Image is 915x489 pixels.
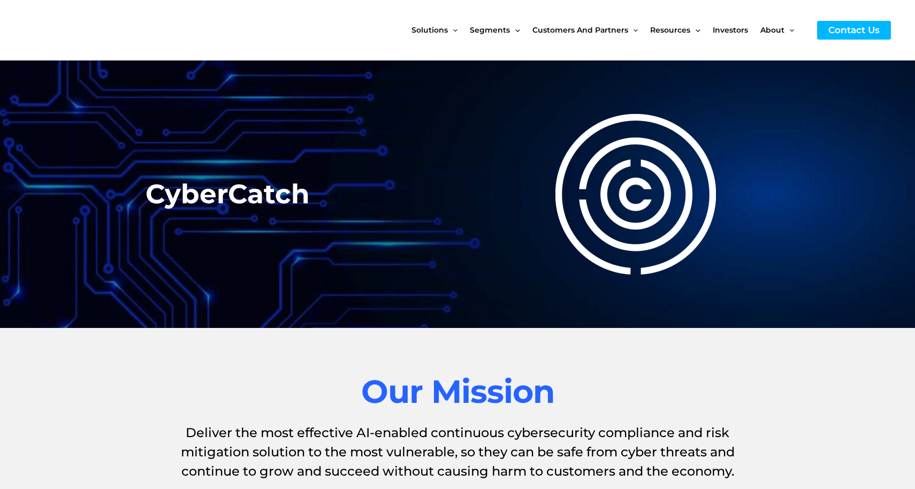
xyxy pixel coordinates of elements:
span: Solutions [411,7,448,52]
a: Contact Us [817,21,891,40]
span: Menu Toggle [628,7,638,52]
span: Customers and Partners [532,7,628,52]
span: About [760,7,784,52]
h2: CyberCatch [146,181,317,208]
span: Menu Toggle [690,7,700,52]
h1: Deliver the most effective AI-enabled continuous cybersecurity compliance and risk mitigation sol... [158,423,757,481]
span: Resources [650,7,690,52]
span: Menu Toggle [784,7,794,52]
h2: Our Mission [158,371,757,412]
span: Menu Toggle [448,7,457,52]
nav: Site Navigation: New Main Menu [411,7,806,52]
a: Investors [713,7,760,52]
span: Segments [470,7,510,52]
span: Investors [713,7,748,52]
span: Menu Toggle [510,7,520,52]
img: CyberCatch [19,8,147,52]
